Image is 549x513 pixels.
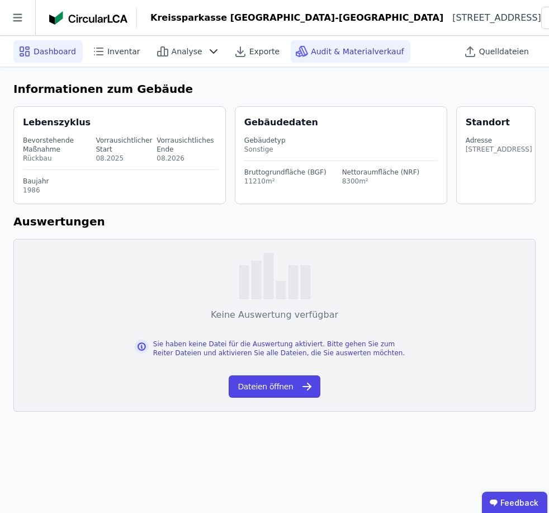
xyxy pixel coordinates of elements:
div: Gebäudetyp [244,136,438,145]
span: Audit & Materialverkauf [311,46,404,57]
div: Vorrausichtliches Ende [157,136,216,154]
span: Quelldateien [479,46,529,57]
div: Baujahr [23,177,219,186]
span: Exporte [249,46,280,57]
button: Dateien öffnen [229,375,320,398]
span: Analyse [172,46,202,57]
div: 08.2025 [96,154,154,163]
div: Vorrausichtlicher Start [96,136,154,154]
span: Dashboard [34,46,76,57]
div: 8300m² [342,177,420,186]
div: Lebenszyklus [23,116,91,129]
h6: Informationen zum Gebäude [13,81,536,97]
div: Standort [466,116,510,129]
span: Inventar [107,46,140,57]
div: Adresse [466,136,532,145]
div: Gebäudedaten [244,116,447,129]
div: Bruttogrundfläche (BGF) [244,168,326,177]
div: Rückbau [23,154,93,163]
h6: Auswertungen [13,213,536,230]
div: [STREET_ADDRESS] [443,11,541,25]
img: empty-state [239,253,311,299]
div: Keine Auswertung verfügbar [211,308,338,322]
div: 1986 [23,186,219,195]
div: Sie haben keine Datei für die Auswertung aktiviert. Bitte gehen Sie zum Reiter Dateien und aktivi... [153,340,414,357]
div: 08.2026 [157,154,216,163]
div: Kreissparkasse [GEOGRAPHIC_DATA]-[GEOGRAPHIC_DATA] [150,11,443,25]
div: Sonstige [244,145,438,154]
div: Bevorstehende Maßnahme [23,136,93,154]
div: Nettoraumfläche (NRF) [342,168,420,177]
div: 11210m² [244,177,326,186]
img: Concular [49,11,127,25]
div: [STREET_ADDRESS] [466,145,532,154]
